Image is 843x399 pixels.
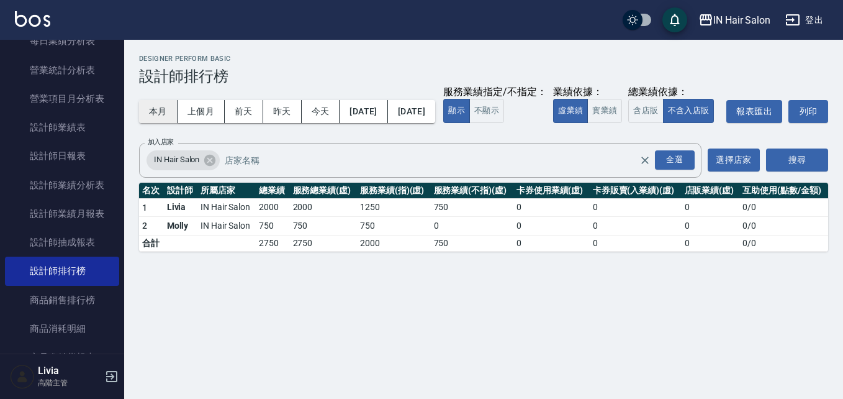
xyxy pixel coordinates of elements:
button: Clear [636,152,654,169]
button: 報表匯出 [726,100,782,123]
th: 卡券販賣(入業績)(虛) [590,183,682,199]
button: 不含入店販 [663,99,715,123]
td: 750 [290,217,357,236]
a: 營業項目月分析表 [5,85,119,113]
div: 全選 [655,150,695,170]
td: 0 [682,217,740,236]
a: 設計師業績分析表 [5,171,119,199]
h5: Livia [38,365,101,377]
a: 設計師排行榜 [5,257,119,285]
a: 設計師業績月報表 [5,199,119,228]
button: save [662,7,687,32]
label: 加入店家 [148,137,174,147]
td: 0 [682,198,740,217]
span: IN Hair Salon [147,154,207,166]
p: 高階主管 [38,377,101,388]
td: Molly [164,217,197,236]
a: 設計師業績表 [5,113,119,142]
button: 前天 [225,100,263,123]
table: a dense table [139,183,828,252]
button: 搜尋 [766,149,828,172]
button: 上個月 [178,100,225,123]
div: 服務業績指定/不指定： [443,86,547,99]
td: 2750 [290,235,357,251]
button: 選擇店家 [708,149,760,172]
td: Livia [164,198,197,217]
a: 營業統計分析表 [5,56,119,85]
a: 商品消耗明細 [5,314,119,343]
td: 1250 [357,198,431,217]
td: 0 / 0 [739,198,828,217]
img: Logo [15,11,50,27]
input: 店家名稱 [222,149,660,171]
td: 750 [431,235,513,251]
th: 設計師 [164,183,197,199]
th: 互助使用(點數/金額) [739,183,828,199]
td: 0 [682,235,740,251]
button: [DATE] [388,100,435,123]
a: 設計師日報表 [5,142,119,170]
div: IN Hair Salon [147,150,220,170]
td: 0 / 0 [739,235,828,251]
button: 今天 [302,100,340,123]
a: 商品進銷貨報表 [5,343,119,372]
td: 750 [431,198,513,217]
td: 合計 [139,235,164,251]
button: 列印 [788,100,828,123]
div: IN Hair Salon [713,12,770,28]
td: IN Hair Salon [197,198,256,217]
td: 750 [256,217,289,236]
td: 0 [513,198,590,217]
th: 名次 [139,183,164,199]
td: 0 [590,198,682,217]
button: 不顯示 [469,99,504,123]
a: 設計師抽成報表 [5,228,119,257]
td: 0 / 0 [739,217,828,236]
div: 總業績依據： [628,86,720,99]
h3: 設計師排行榜 [139,68,828,85]
button: [DATE] [340,100,387,123]
td: 0 [590,235,682,251]
td: 0 [513,235,590,251]
td: IN Hair Salon [197,217,256,236]
button: 登出 [780,9,828,32]
th: 服務總業績(虛) [290,183,357,199]
button: IN Hair Salon [693,7,775,33]
button: 實業績 [587,99,622,123]
th: 所屬店家 [197,183,256,199]
button: 昨天 [263,100,302,123]
td: 2000 [290,198,357,217]
a: 每日業績分析表 [5,27,119,55]
td: 2000 [256,198,289,217]
td: 0 [590,217,682,236]
th: 總業績 [256,183,289,199]
th: 卡券使用業績(虛) [513,183,590,199]
td: 0 [513,217,590,236]
button: 本月 [139,100,178,123]
button: 顯示 [443,99,470,123]
td: 750 [357,217,431,236]
button: 虛業績 [553,99,588,123]
th: 店販業績(虛) [682,183,740,199]
img: Person [10,364,35,389]
div: 業績依據： [553,86,622,99]
h2: Designer Perform Basic [139,55,828,63]
button: 含店販 [628,99,663,123]
td: 2000 [357,235,431,251]
td: 0 [431,217,513,236]
td: 2750 [256,235,289,251]
th: 服務業績(不指)(虛) [431,183,513,199]
a: 商品銷售排行榜 [5,286,119,314]
th: 服務業績(指)(虛) [357,183,431,199]
span: 1 [142,203,147,213]
span: 2 [142,221,147,231]
button: Open [652,148,697,172]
